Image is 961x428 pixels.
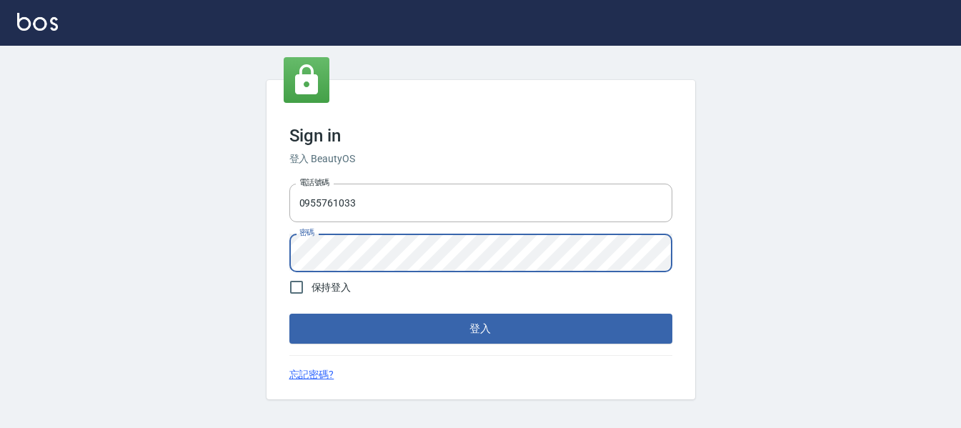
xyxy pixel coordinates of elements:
[312,280,352,295] span: 保持登入
[17,13,58,31] img: Logo
[289,126,672,146] h3: Sign in
[299,177,329,188] label: 電話號碼
[289,314,672,344] button: 登入
[289,151,672,166] h6: 登入 BeautyOS
[289,367,334,382] a: 忘記密碼?
[299,227,314,238] label: 密碼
